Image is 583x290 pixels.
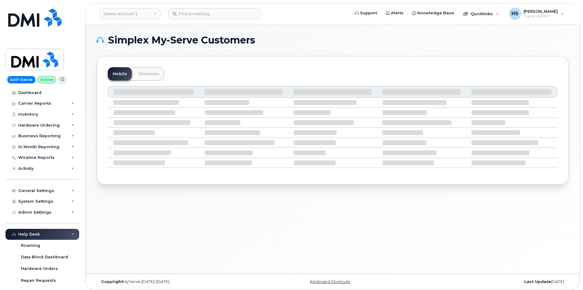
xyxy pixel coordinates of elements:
a: Keyboard Shortcuts [310,279,350,284]
span: Simplex My-Serve Customers [108,36,255,45]
strong: Copyright [101,279,123,284]
a: Wirelines [134,67,164,81]
a: Mobile [108,67,132,81]
strong: Last Update [524,279,551,284]
div: MyServe [DATE]–[DATE] [97,279,254,284]
div: [DATE] [411,279,569,284]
